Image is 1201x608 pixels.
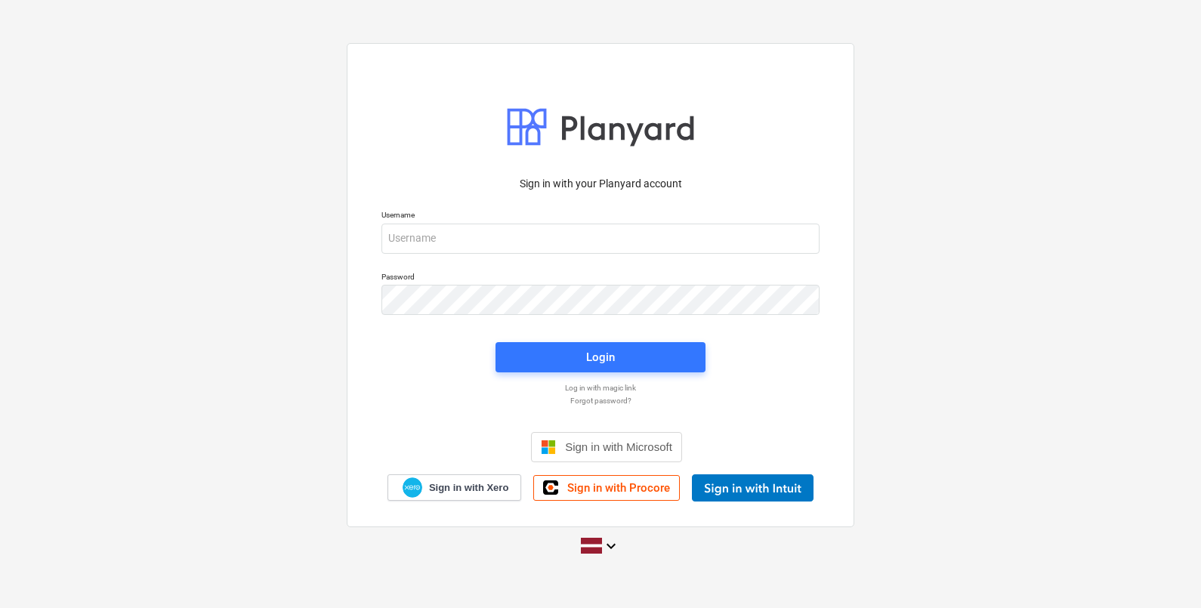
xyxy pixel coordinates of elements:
input: Username [381,224,820,254]
p: Password [381,272,820,285]
span: Sign in with Procore [567,481,670,495]
div: Login [586,347,615,367]
p: Sign in with your Planyard account [381,176,820,192]
button: Login [496,342,705,372]
img: Xero logo [403,477,422,498]
p: Username [381,210,820,223]
span: Sign in with Xero [429,481,508,495]
a: Sign in with Procore [533,475,680,501]
span: Sign in with Microsoft [565,440,672,453]
a: Sign in with Xero [387,474,522,501]
a: Forgot password? [374,396,827,406]
a: Log in with magic link [374,383,827,393]
img: Microsoft logo [541,440,556,455]
i: keyboard_arrow_down [602,537,620,555]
